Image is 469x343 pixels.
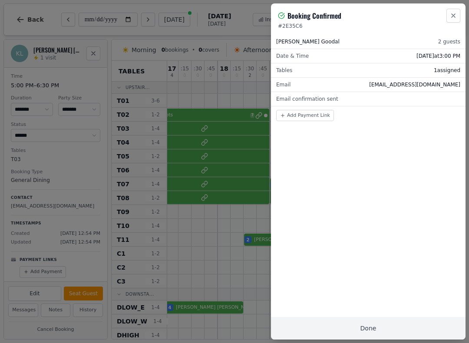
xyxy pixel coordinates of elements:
[278,23,459,30] p: # 2E35C6
[434,67,460,74] span: 1 assigned
[276,53,309,59] span: Date & Time
[276,67,292,74] span: Tables
[271,92,466,106] div: Email confirmation sent
[438,38,460,45] span: 2 guests
[287,10,341,21] h2: Booking Confirmed
[369,81,460,88] span: [EMAIL_ADDRESS][DOMAIN_NAME]
[416,53,460,59] span: [DATE] at 3:00 PM
[276,110,334,121] button: Add Payment Link
[276,81,291,88] span: Email
[276,38,340,45] span: [PERSON_NAME] Goodal
[271,317,466,340] button: Done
